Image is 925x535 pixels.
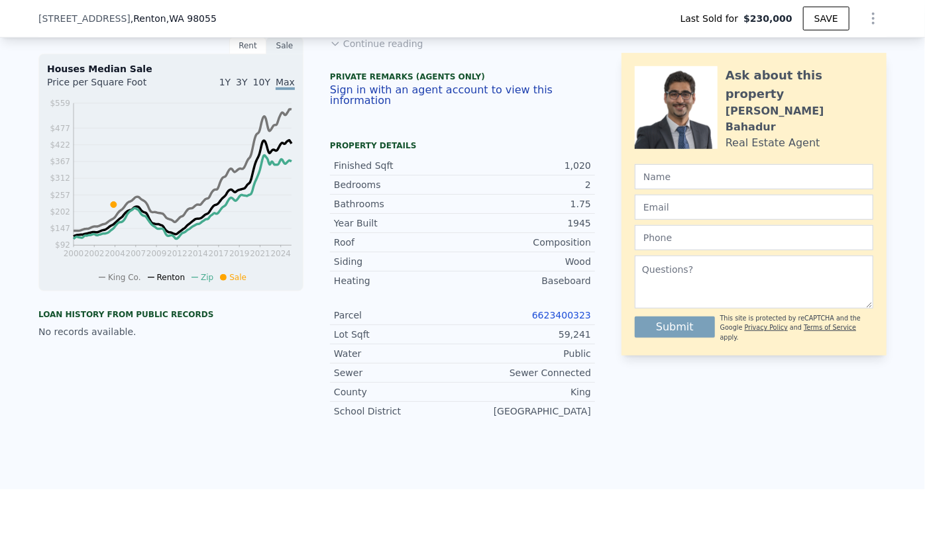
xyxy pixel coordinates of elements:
[462,178,591,191] div: 2
[105,249,125,258] tspan: 2004
[334,255,462,268] div: Siding
[157,273,185,282] span: Renton
[334,328,462,341] div: Lot Sqft
[462,197,591,211] div: 1.75
[84,249,105,258] tspan: 2002
[334,159,462,172] div: Finished Sqft
[330,72,595,85] div: Private Remarks (Agents Only)
[635,225,873,250] input: Phone
[462,255,591,268] div: Wood
[462,159,591,172] div: 1,020
[50,174,70,183] tspan: $312
[253,77,270,87] span: 10Y
[47,62,295,75] div: Houses Median Sale
[462,347,591,360] div: Public
[462,385,591,399] div: King
[266,37,303,54] div: Sale
[334,347,462,360] div: Water
[236,77,247,87] span: 3Y
[680,12,744,25] span: Last Sold for
[201,273,213,282] span: Zip
[229,37,266,54] div: Rent
[635,164,873,189] input: Name
[250,249,270,258] tspan: 2021
[334,274,462,287] div: Heating
[804,324,856,331] a: Terms of Service
[50,207,70,217] tspan: $202
[720,314,873,342] div: This site is protected by reCAPTCHA and the Google and apply.
[334,405,462,418] div: School District
[50,124,70,133] tspan: $477
[330,37,423,50] button: Continue reading
[271,249,292,258] tspan: 2024
[219,77,231,87] span: 1Y
[55,241,70,250] tspan: $92
[745,324,788,331] a: Privacy Policy
[166,13,217,24] span: , WA 98055
[276,77,295,90] span: Max
[334,366,462,379] div: Sewer
[334,236,462,249] div: Roof
[126,249,146,258] tspan: 2007
[635,316,715,338] button: Submit
[50,140,70,150] tspan: $422
[743,12,792,25] span: $230,000
[462,274,591,287] div: Baseboard
[334,309,462,322] div: Parcel
[532,310,591,320] a: 6623400323
[726,66,873,103] div: Ask about this property
[229,273,246,282] span: Sale
[860,5,887,32] button: Show Options
[462,405,591,418] div: [GEOGRAPHIC_DATA]
[330,85,595,106] button: Sign in with an agent account to view this information
[229,249,250,258] tspan: 2019
[50,191,70,200] tspan: $257
[50,157,70,166] tspan: $367
[334,178,462,191] div: Bedrooms
[108,273,141,282] span: King Co.
[64,249,84,258] tspan: 2000
[209,249,229,258] tspan: 2017
[50,99,70,108] tspan: $559
[167,249,188,258] tspan: 2012
[462,217,591,230] div: 1945
[462,328,591,341] div: 59,241
[188,249,208,258] tspan: 2014
[38,309,303,320] div: Loan history from public records
[726,103,873,135] div: [PERSON_NAME] Bahadur
[38,325,303,338] div: No records available.
[334,197,462,211] div: Bathrooms
[146,249,167,258] tspan: 2009
[462,366,591,379] div: Sewer Connected
[726,135,820,151] div: Real Estate Agent
[330,140,595,151] div: Property details
[462,236,591,249] div: Composition
[38,12,131,25] span: [STREET_ADDRESS]
[47,75,171,97] div: Price per Square Foot
[334,385,462,399] div: County
[334,217,462,230] div: Year Built
[803,7,849,30] button: SAVE
[50,224,70,233] tspan: $147
[635,195,873,220] input: Email
[131,12,217,25] span: , Renton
